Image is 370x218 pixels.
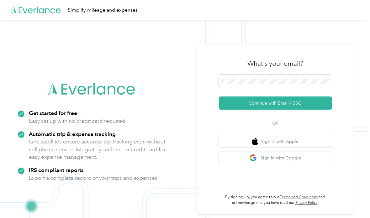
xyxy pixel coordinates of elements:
strong: Get started for free [29,110,77,116]
a: Terms and Conditions [280,195,318,200]
p: GPS satellites ensure accurate trip tracking even without cell phone service. Integrate your bank... [29,138,166,161]
div: Simplify mileage and expenses [68,6,138,14]
button: Continue with Email / SSO [219,96,332,110]
p: Export a complete record of your trips and expenses. [29,174,159,182]
img: google logo [250,154,257,162]
p: Easy set up with no credit card required [29,117,125,125]
button: apple logoSign in with Apple [219,135,332,148]
button: google logoSign in with Google [219,152,332,164]
img: apple logo [252,138,258,145]
a: Privacy Policy [295,200,318,205]
h3: What's your email? [247,59,303,68]
strong: Automatic trip & expense tracking [29,131,116,137]
strong: IRS compliant reports [29,167,84,173]
p: By signing up, you agree to our and acknowledge that you have read our . [219,195,332,205]
span: OR [264,120,286,127]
